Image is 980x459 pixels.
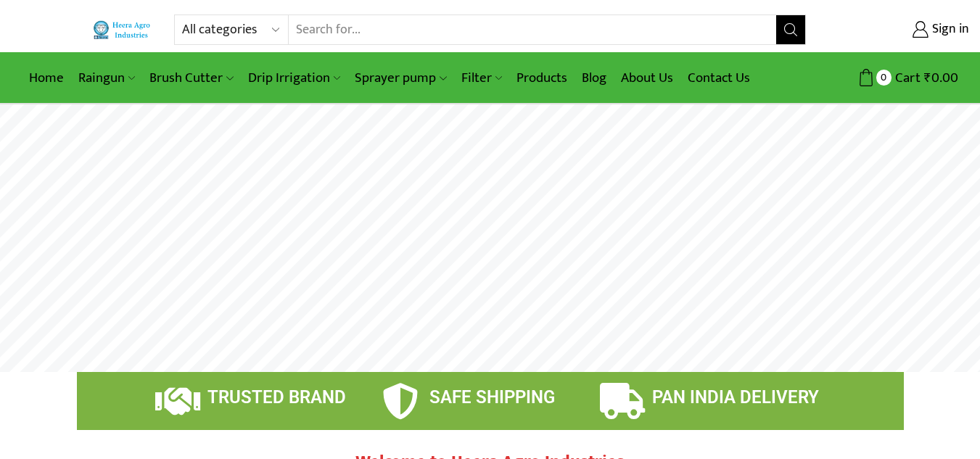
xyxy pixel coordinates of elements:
[509,61,575,95] a: Products
[924,67,931,89] span: ₹
[454,61,509,95] a: Filter
[429,387,555,408] span: SAFE SHIPPING
[924,67,958,89] bdi: 0.00
[928,20,969,39] span: Sign in
[575,61,614,95] a: Blog
[820,65,958,91] a: 0 Cart ₹0.00
[289,15,775,44] input: Search for...
[892,68,921,88] span: Cart
[614,61,680,95] a: About Us
[71,61,142,95] a: Raingun
[22,61,71,95] a: Home
[876,70,892,85] span: 0
[347,61,453,95] a: Sprayer pump
[680,61,757,95] a: Contact Us
[241,61,347,95] a: Drip Irrigation
[142,61,240,95] a: Brush Cutter
[207,387,346,408] span: TRUSTED BRAND
[828,17,969,43] a: Sign in
[776,15,805,44] button: Search button
[652,387,819,408] span: PAN INDIA DELIVERY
